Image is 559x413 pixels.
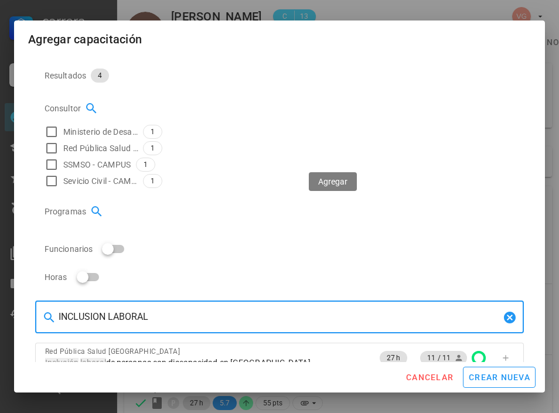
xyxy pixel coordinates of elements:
span: crear nueva [468,373,530,382]
span: Red Pública Salud [GEOGRAPHIC_DATA] [63,142,138,154]
button: Clear [503,310,517,325]
span: 11 / 11 [427,351,460,365]
span: Red Pública Salud [GEOGRAPHIC_DATA] [45,347,180,356]
span: Ministerio de Desarrollo Social [63,126,138,138]
span: 4 [98,69,102,83]
div: Consultor [45,94,524,122]
span: cancelar [405,373,454,382]
span: SSMSO - CAMPUS [63,159,131,170]
span: 1 [144,158,148,171]
button: cancelar [401,367,458,388]
input: Buscar capacitación… [59,308,500,326]
div: Agregar capacitación [28,30,142,49]
span: Sevicio Civil - CAMPUS [63,175,138,187]
span: de personas con discapacidad en [GEOGRAPHIC_DATA] [45,357,311,368]
div: Horas [45,263,524,291]
mark: laboral [80,358,106,367]
span: 1 [151,175,155,187]
div: Resultados [45,62,524,90]
button: crear nueva [463,367,536,388]
div: Funcionarios [45,235,524,263]
span: 27 h [387,351,400,365]
mark: Inclusión [45,358,79,367]
span: 1 [151,142,155,155]
span: 1 [151,125,155,138]
div: Programas [45,197,524,226]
